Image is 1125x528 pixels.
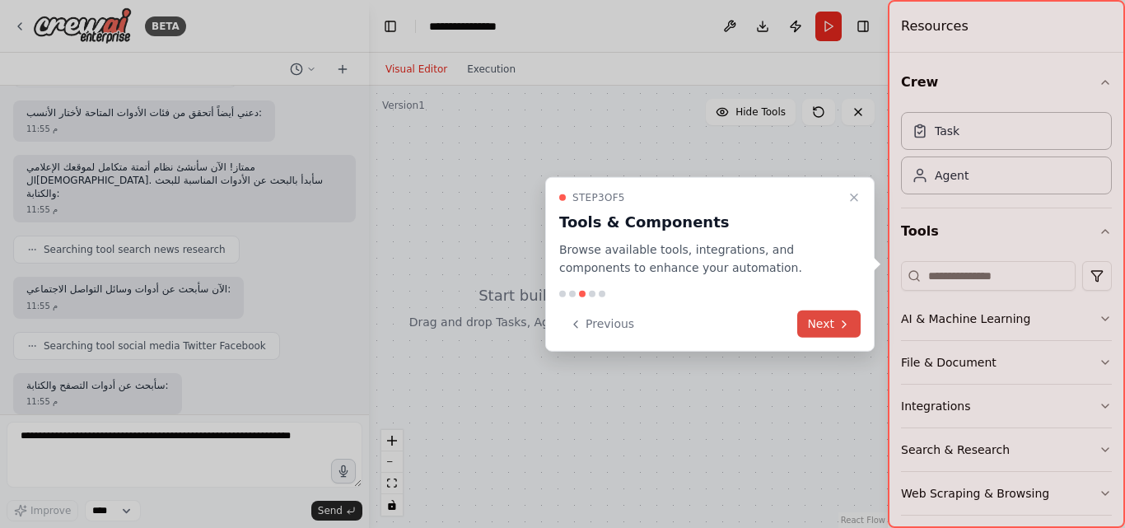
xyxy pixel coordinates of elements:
[572,190,625,203] span: Step 3 of 5
[559,210,841,233] h3: Tools & Components
[844,187,864,207] button: Close walkthrough
[559,240,841,278] p: Browse available tools, integrations, and components to enhance your automation.
[559,311,644,338] button: Previous
[797,311,861,338] button: Next
[379,15,402,38] button: Hide left sidebar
